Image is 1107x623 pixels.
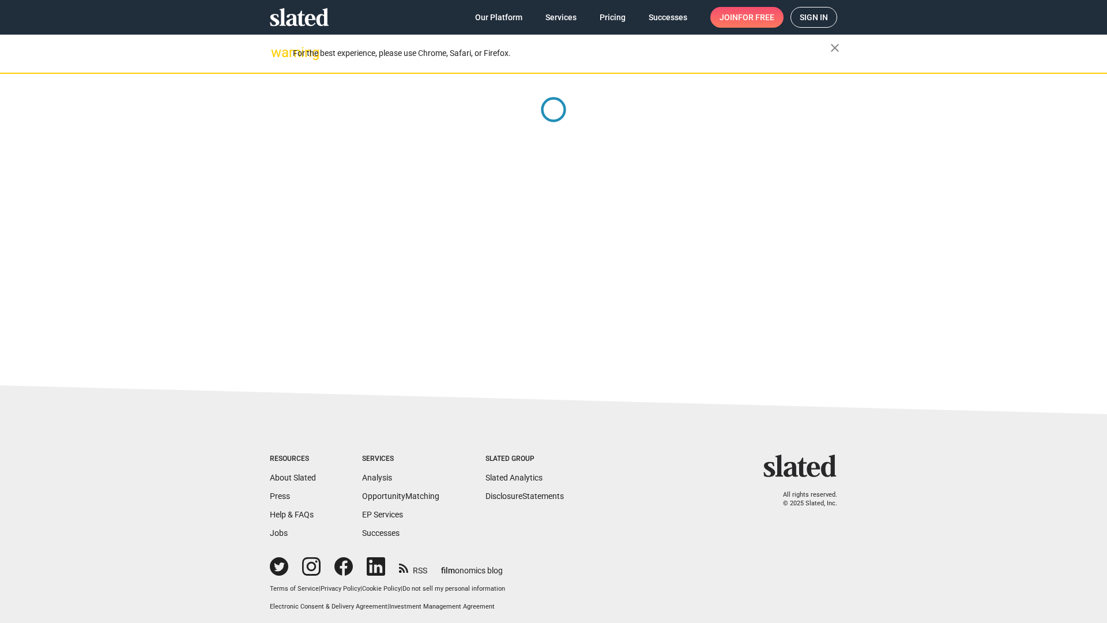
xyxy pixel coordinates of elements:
[828,41,842,55] mat-icon: close
[362,491,439,501] a: OpportunityMatching
[362,473,392,482] a: Analysis
[270,455,316,464] div: Resources
[270,528,288,538] a: Jobs
[360,585,362,592] span: |
[466,7,532,28] a: Our Platform
[441,556,503,576] a: filmonomics blog
[590,7,635,28] a: Pricing
[387,603,389,610] span: |
[402,585,505,594] button: Do not sell my personal information
[790,7,837,28] a: Sign in
[293,46,830,61] div: For the best experience, please use Chrome, Safari, or Firefox.
[545,7,577,28] span: Services
[362,455,439,464] div: Services
[771,491,837,508] p: All rights reserved. © 2025 Slated, Inc.
[485,491,564,501] a: DisclosureStatements
[738,7,774,28] span: for free
[710,7,784,28] a: Joinfor free
[536,7,586,28] a: Services
[362,528,400,538] a: Successes
[362,510,403,519] a: EP Services
[270,473,316,482] a: About Slated
[639,7,696,28] a: Successes
[485,473,543,482] a: Slated Analytics
[270,491,290,501] a: Press
[720,7,774,28] span: Join
[399,558,427,576] a: RSS
[270,510,314,519] a: Help & FAQs
[800,7,828,27] span: Sign in
[649,7,687,28] span: Successes
[271,46,285,59] mat-icon: warning
[319,585,321,592] span: |
[270,603,387,610] a: Electronic Consent & Delivery Agreement
[441,566,455,575] span: film
[600,7,626,28] span: Pricing
[270,585,319,592] a: Terms of Service
[362,585,401,592] a: Cookie Policy
[401,585,402,592] span: |
[485,455,564,464] div: Slated Group
[475,7,522,28] span: Our Platform
[321,585,360,592] a: Privacy Policy
[389,603,495,610] a: Investment Management Agreement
